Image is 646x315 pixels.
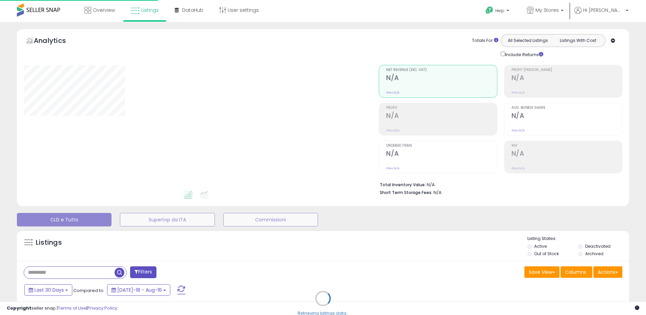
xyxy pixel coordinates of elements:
[512,128,525,132] small: Prev: N/A
[472,38,498,44] div: Totals For
[141,7,159,14] span: Listings
[17,213,111,226] button: CLD e Tutto
[503,36,553,45] button: All Selected Listings
[34,36,79,47] h5: Analytics
[512,91,525,95] small: Prev: N/A
[433,189,442,196] span: N/A
[583,7,624,14] span: Hi [PERSON_NAME]
[182,7,203,14] span: DataHub
[512,166,525,170] small: Prev: N/A
[386,68,497,72] span: Net Revenue (Exc. VAT)
[223,213,318,226] button: Commissioni
[485,6,494,15] i: Get Help
[553,36,603,45] button: Listings With Cost
[536,7,559,14] span: My Stores
[386,106,497,110] span: Profit
[386,74,497,83] h2: N/A
[512,74,622,83] h2: N/A
[512,150,622,159] h2: N/A
[93,7,115,14] span: Overview
[512,68,622,72] span: Profit [PERSON_NAME]
[574,7,628,22] a: Hi [PERSON_NAME]
[512,112,622,121] h2: N/A
[512,144,622,148] span: ROI
[380,182,426,188] b: Total Inventory Value:
[120,213,215,226] button: Supertop da ITA
[495,8,504,14] span: Help
[386,166,399,170] small: Prev: N/A
[386,144,497,148] span: Ordered Items
[7,305,117,312] div: seller snap | |
[386,150,497,159] h2: N/A
[386,91,399,95] small: Prev: N/A
[7,305,31,311] strong: Copyright
[386,128,399,132] small: Prev: N/A
[380,190,432,195] b: Short Term Storage Fees:
[386,112,497,121] h2: N/A
[512,106,622,110] span: Avg. Buybox Share
[380,180,617,188] li: N/A
[480,1,516,22] a: Help
[496,50,551,58] div: Include Returns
